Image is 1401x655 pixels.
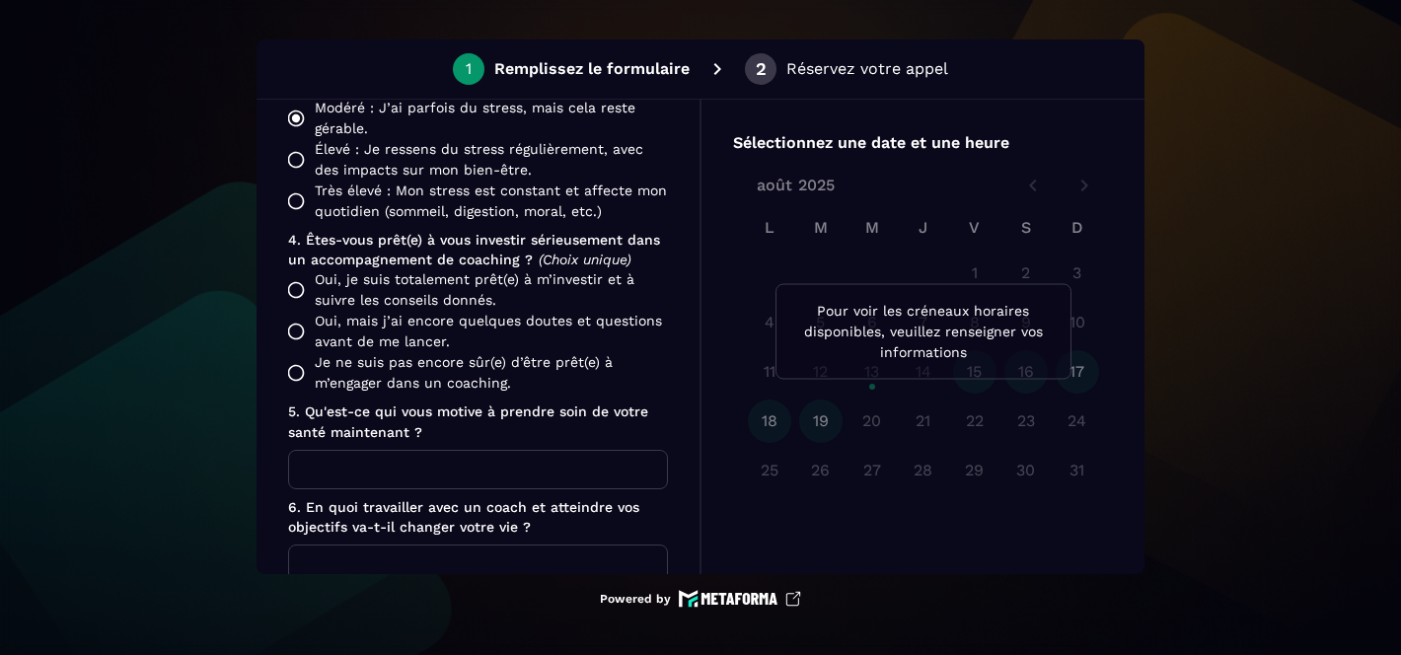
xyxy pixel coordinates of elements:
div: 2 [756,60,767,78]
label: Oui, je suis totalement prêt(e) à m’investir et à suivre les conseils donnés. [277,269,668,311]
label: Très élevé : Mon stress est constant et affecte mon quotidien (sommeil, digestion, moral, etc.) [277,181,668,222]
p: Pour voir les créneaux horaires disponibles, veuillez renseigner vos informations [792,301,1055,363]
span: (Choix unique) [539,252,631,267]
p: Powered by [600,591,671,607]
span: 5. Qu'est-ce qui vous motive à prendre soin de votre santé maintenant ? [288,403,653,439]
label: Élevé : Je ressens du stress régulièrement, avec des impacts sur mon bien-être. [277,139,668,181]
label: Oui, mais j’ai encore quelques doutes et questions avant de me lancer. [277,311,668,352]
label: Je ne suis pas encore sûr(e) d’être prêt(e) à m’engager dans un coaching. [277,352,668,394]
label: Modéré : J’ai parfois du stress, mais cela reste gérable. [277,98,668,139]
span: 4. Êtes-vous prêt(e) à vous investir sérieusement dans un accompagnement de coaching ? [288,232,665,267]
p: Sélectionnez une date et une heure [733,131,1113,155]
p: Remplissez le formulaire [494,57,690,81]
span: 6. En quoi travailler avec un coach et atteindre vos objectifs va-t-il changer votre vie ? [288,499,644,535]
div: 1 [466,60,472,78]
p: Réservez votre appel [786,57,948,81]
a: Powered by [600,590,801,608]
